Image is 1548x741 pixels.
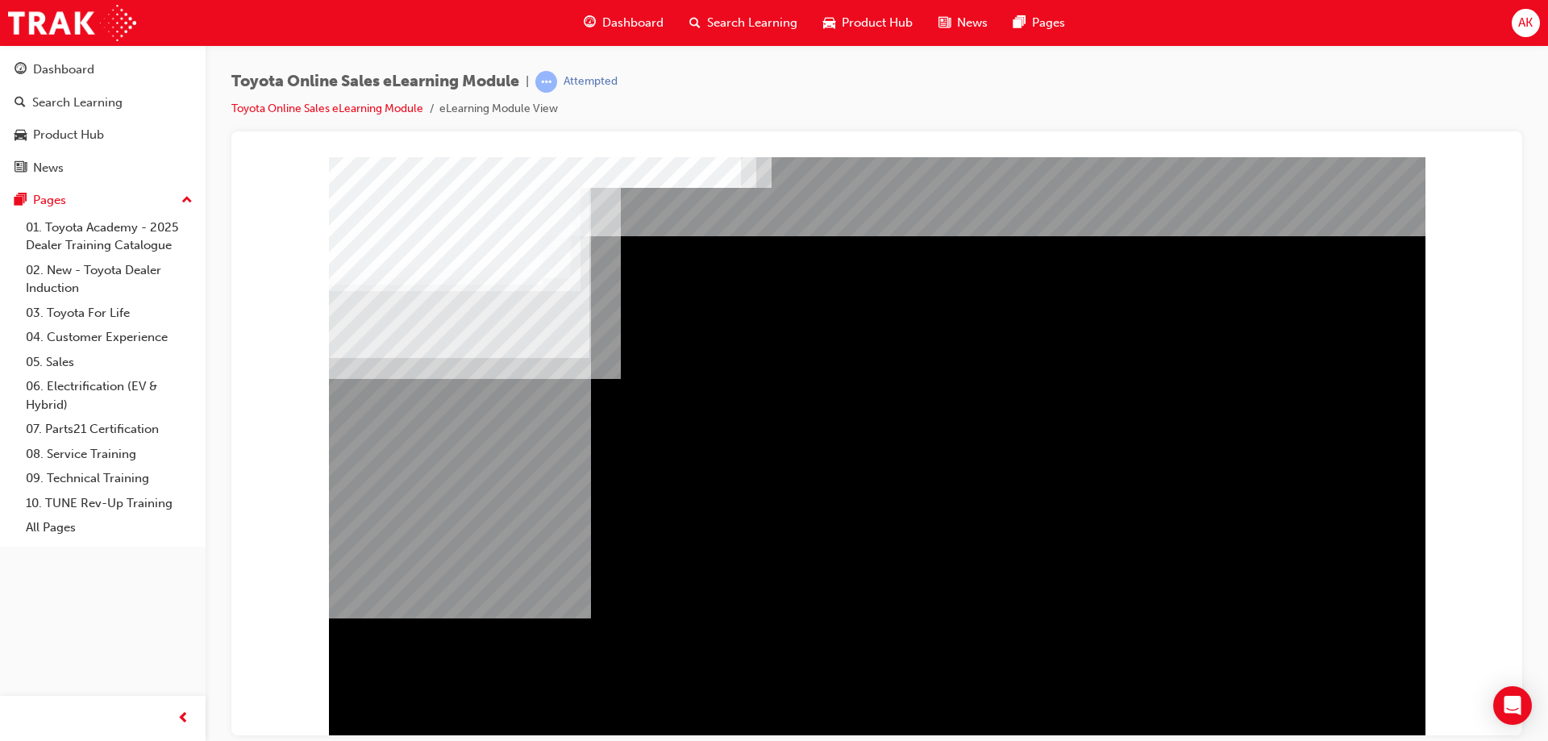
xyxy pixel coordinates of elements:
[19,301,199,326] a: 03. Toyota For Life
[957,14,988,32] span: News
[1001,6,1078,40] a: pages-iconPages
[6,52,199,185] button: DashboardSearch LearningProduct HubNews
[6,185,199,215] button: Pages
[439,100,558,119] li: eLearning Module View
[810,6,926,40] a: car-iconProduct Hub
[571,6,676,40] a: guage-iconDashboard
[19,215,199,258] a: 01. Toyota Academy - 2025 Dealer Training Catalogue
[535,71,557,93] span: learningRecordVerb_ATTEMPT-icon
[33,60,94,79] div: Dashboard
[676,6,810,40] a: search-iconSearch Learning
[181,190,193,211] span: up-icon
[823,13,835,33] span: car-icon
[33,126,104,144] div: Product Hub
[19,466,199,491] a: 09. Technical Training
[602,14,664,32] span: Dashboard
[19,442,199,467] a: 08. Service Training
[19,350,199,375] a: 05. Sales
[8,5,136,41] img: Trak
[6,55,199,85] a: Dashboard
[231,73,519,91] span: Toyota Online Sales eLearning Module
[15,161,27,176] span: news-icon
[177,709,189,729] span: prev-icon
[19,417,199,442] a: 07. Parts21 Certification
[231,102,423,115] a: Toyota Online Sales eLearning Module
[1032,14,1065,32] span: Pages
[1512,9,1540,37] button: AK
[926,6,1001,40] a: news-iconNews
[19,325,199,350] a: 04. Customer Experience
[842,14,913,32] span: Product Hub
[1493,686,1532,725] div: Open Intercom Messenger
[33,191,66,210] div: Pages
[33,159,64,177] div: News
[15,63,27,77] span: guage-icon
[19,374,199,417] a: 06. Electrification (EV & Hybrid)
[15,96,26,110] span: search-icon
[1013,13,1026,33] span: pages-icon
[15,128,27,143] span: car-icon
[19,515,199,540] a: All Pages
[6,88,199,118] a: Search Learning
[584,13,596,33] span: guage-icon
[19,258,199,301] a: 02. New - Toyota Dealer Induction
[707,14,797,32] span: Search Learning
[19,491,199,516] a: 10. TUNE Rev-Up Training
[1518,14,1533,32] span: AK
[526,73,529,91] span: |
[15,194,27,208] span: pages-icon
[564,74,618,90] div: Attempted
[689,13,701,33] span: search-icon
[938,13,951,33] span: news-icon
[6,153,199,183] a: News
[6,120,199,150] a: Product Hub
[32,94,123,112] div: Search Learning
